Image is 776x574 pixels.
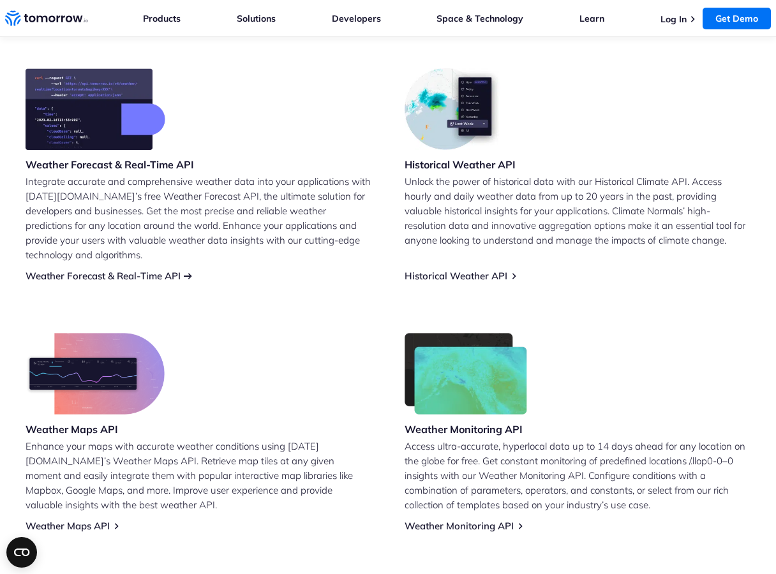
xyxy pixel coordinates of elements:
[703,8,771,29] a: Get Demo
[26,174,371,262] p: Integrate accurate and comprehensive weather data into your applications with [DATE][DOMAIN_NAME]...
[332,13,381,24] a: Developers
[5,9,88,28] a: Home link
[26,158,194,172] h3: Weather Forecast & Real-Time API
[26,520,110,532] a: Weather Maps API
[237,13,276,24] a: Solutions
[26,439,371,512] p: Enhance your maps with accurate weather conditions using [DATE][DOMAIN_NAME]’s Weather Maps API. ...
[143,13,181,24] a: Products
[26,422,165,436] h3: Weather Maps API
[405,174,750,247] p: Unlock the power of historical data with our Historical Climate API. Access hourly and daily weat...
[579,13,604,24] a: Learn
[405,520,514,532] a: Weather Monitoring API
[6,537,37,568] button: Open CMP widget
[405,422,527,436] h3: Weather Monitoring API
[436,13,523,24] a: Space & Technology
[405,439,750,512] p: Access ultra-accurate, hyperlocal data up to 14 days ahead for any location on the globe for free...
[660,13,687,25] a: Log In
[405,270,507,282] a: Historical Weather API
[26,270,181,282] a: Weather Forecast & Real-Time API
[405,158,516,172] h3: Historical Weather API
